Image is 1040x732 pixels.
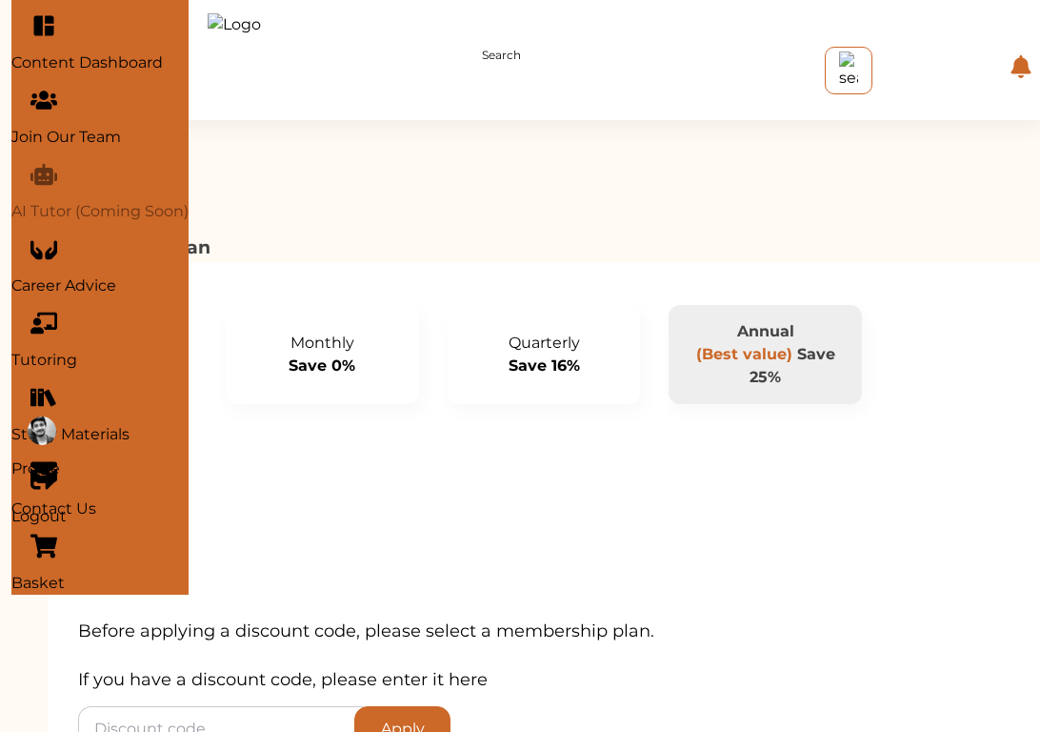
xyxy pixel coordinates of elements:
[11,466,189,528] div: Logout
[11,349,189,372] div: Tutoring
[482,47,872,64] div: Search
[11,274,189,297] div: Career Advice
[226,305,419,404] button: MonthlySave 0%
[509,356,580,375] span: Save 16%
[11,310,189,372] div: Tutoring
[11,12,189,74] div: Content Dashboard
[669,305,862,404] button: Annual(Best value) Save 25%
[11,533,189,595] div: Basket
[289,356,355,375] span: Save 0%
[11,51,189,74] div: Content Dashboard
[11,87,189,149] div: Join Our Team
[78,619,1010,644] p: Before applying a discount code, please select a membership plan.
[11,572,189,595] div: Basket
[470,332,618,355] p: Quarterly
[11,161,189,223] div: AI Tutor (Coming Soon)
[839,51,858,90] img: search_icon
[192,13,345,120] img: Logo
[448,305,641,404] button: QuarterlySave 16%
[78,667,1010,693] p: If you have a discount code, please enter it here
[11,200,189,223] div: AI Tutor (Coming Soon)
[11,126,189,149] div: Join Our Team
[11,505,189,528] div: Logout
[11,417,189,480] div: Profile
[28,417,56,445] img: User profile
[249,332,396,355] p: Monthly
[11,235,189,297] div: Career Advice
[11,384,189,446] div: Study Materials
[78,234,1010,262] p: Choose a plan
[691,320,839,343] p: Annual
[750,345,835,386] span: Save 25%
[696,345,792,363] span: (Best value)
